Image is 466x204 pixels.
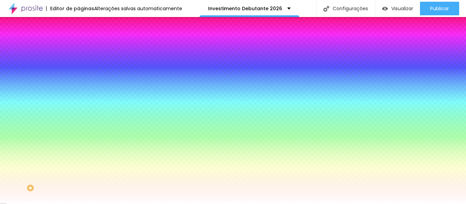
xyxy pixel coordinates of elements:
[50,5,94,12] font: Editor de páginas
[420,2,459,15] button: Publicar
[208,5,282,12] font: Investimento Debutante 2026
[94,5,182,12] font: Alterações salvas automaticamente
[375,2,420,15] button: Visualizar
[382,6,388,12] img: view-1.svg
[391,5,413,12] font: Visualizar
[430,5,449,12] font: Publicar
[333,5,368,12] font: Configurações
[323,6,329,12] img: Ícone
